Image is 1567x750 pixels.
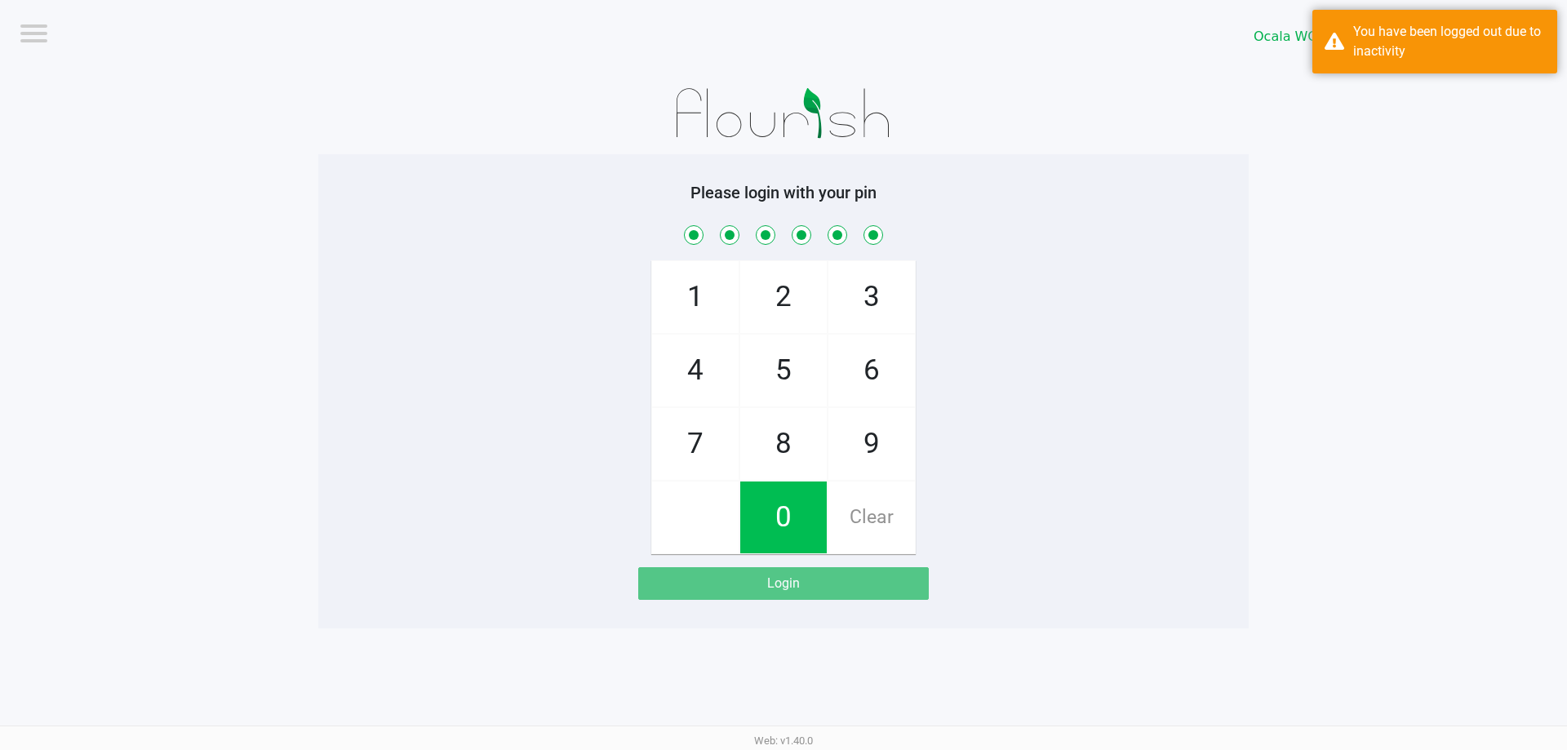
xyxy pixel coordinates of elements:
[828,335,915,406] span: 6
[828,408,915,480] span: 9
[652,335,739,406] span: 4
[740,482,827,553] span: 0
[828,261,915,333] span: 3
[740,261,827,333] span: 2
[1254,27,1405,47] span: Ocala WC
[652,408,739,480] span: 7
[1353,22,1545,61] div: You have been logged out due to inactivity
[754,734,813,747] span: Web: v1.40.0
[828,482,915,553] span: Clear
[740,408,827,480] span: 8
[331,183,1236,202] h5: Please login with your pin
[652,261,739,333] span: 1
[740,335,827,406] span: 5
